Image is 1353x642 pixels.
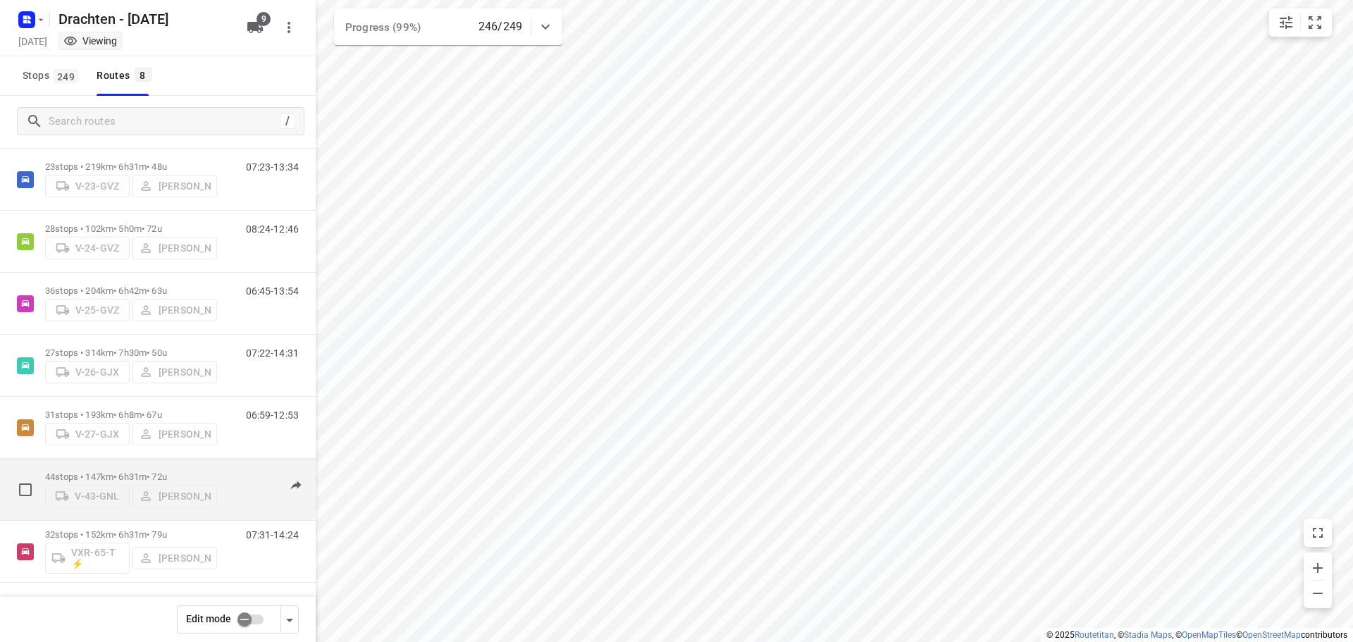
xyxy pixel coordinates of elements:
[282,471,310,500] button: Send to driver
[1182,630,1236,640] a: OpenMapTiles
[246,529,299,541] p: 07:31-14:24
[345,21,421,34] span: Progress (99%)
[45,409,217,420] p: 31 stops • 193km • 6h8m • 67u
[45,529,217,540] p: 32 stops • 152km • 6h31m • 79u
[246,223,299,235] p: 08:24-12:46
[1075,630,1114,640] a: Routetitan
[63,34,117,48] div: You are currently in view mode. To make any changes, go to edit project.
[280,113,295,129] div: /
[11,476,39,504] span: Select
[45,347,217,358] p: 27 stops • 314km • 7h30m • 50u
[186,613,231,624] span: Edit mode
[478,18,522,35] p: 246/249
[45,285,217,296] p: 36 stops • 204km • 6h42m • 63u
[246,347,299,359] p: 07:22-14:31
[45,223,217,234] p: 28 stops • 102km • 5h0m • 72u
[54,69,78,83] span: 249
[45,471,217,482] p: 44 stops • 147km • 6h31m • 72u
[257,12,271,26] span: 9
[246,161,299,173] p: 07:23-13:34
[97,67,155,85] div: Routes
[1046,630,1347,640] li: © 2025 , © , © © contributors
[45,161,217,172] p: 23 stops • 219km • 6h31m • 48u
[246,409,299,421] p: 06:59-12:53
[49,111,280,132] input: Search routes
[1124,630,1172,640] a: Stadia Maps
[135,68,152,82] span: 8
[246,285,299,297] p: 06:45-13:54
[1242,630,1301,640] a: OpenStreetMap
[334,8,562,45] div: Progress (99%)246/249
[275,13,303,42] button: More
[241,13,269,42] button: 9
[1269,8,1332,37] div: small contained button group
[1272,8,1300,37] button: Map settings
[23,67,82,85] span: Stops
[1301,8,1329,37] button: Fit zoom
[281,610,298,628] div: Driver app settings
